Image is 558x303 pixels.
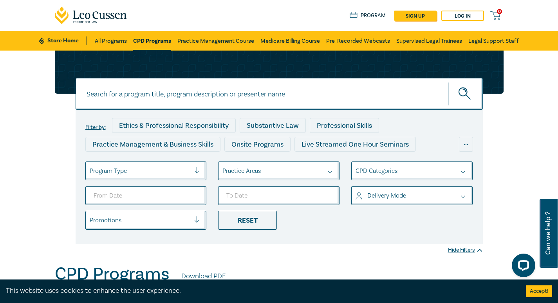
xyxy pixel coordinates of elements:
[294,137,416,152] div: Live Streamed One Hour Seminars
[218,211,277,230] div: Reset
[177,31,254,51] a: Practice Management Course
[526,285,552,297] button: Accept cookies
[260,31,320,51] a: Medicare Billing Course
[506,250,538,283] iframe: LiveChat chat widget
[85,137,220,152] div: Practice Management & Business Skills
[90,216,91,225] input: select
[356,191,357,200] input: select
[544,203,552,263] span: Can we help ?
[240,118,306,133] div: Substantive Law
[441,11,484,21] a: Log in
[76,78,483,110] input: Search for a program title, program description or presenter name
[497,9,502,14] span: 0
[218,186,339,205] input: To Date
[85,186,207,205] input: From Date
[222,167,224,175] input: select
[237,156,361,171] div: Live Streamed Practical Workshops
[6,286,514,296] div: This website uses cookies to enhance the user experience.
[224,137,291,152] div: Onsite Programs
[133,31,171,51] a: CPD Programs
[468,31,519,51] a: Legal Support Staff
[350,11,386,20] a: Program
[356,167,357,175] input: select
[181,271,226,281] a: Download PDF
[459,137,473,152] div: ...
[112,118,236,133] div: Ethics & Professional Responsibility
[85,124,106,131] label: Filter by:
[85,156,233,171] div: Live Streamed Conferences and Intensives
[448,246,483,254] div: Hide Filters
[39,36,87,45] a: Store Home
[310,118,379,133] div: Professional Skills
[394,11,437,21] a: sign up
[396,31,462,51] a: Supervised Legal Trainees
[90,167,91,175] input: select
[55,264,170,284] h1: CPD Programs
[326,31,390,51] a: Pre-Recorded Webcasts
[95,31,127,51] a: All Programs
